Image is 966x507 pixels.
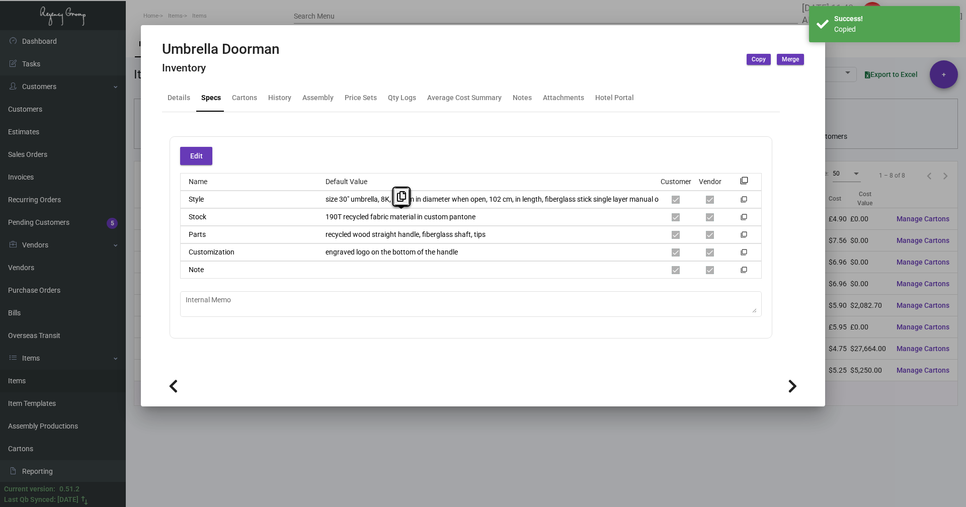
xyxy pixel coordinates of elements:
[661,177,691,187] div: Customer
[834,14,952,24] div: Success!
[190,152,203,160] span: Edit
[4,494,78,505] div: Last Qb Synced: [DATE]
[168,93,190,103] div: Details
[180,147,212,165] button: Edit
[232,93,257,103] div: Cartons
[741,216,747,222] mat-icon: filter_none
[427,93,502,103] div: Average Cost Summary
[741,233,747,240] mat-icon: filter_none
[777,54,804,65] button: Merge
[595,93,634,103] div: Hotel Portal
[388,93,416,103] div: Qty Logs
[345,93,377,103] div: Price Sets
[699,177,721,187] div: Vendor
[834,24,952,35] div: Сopied
[741,269,747,275] mat-icon: filter_none
[397,191,406,202] i: Copy
[162,62,280,74] h4: Inventory
[543,93,584,103] div: Attachments
[747,54,771,65] button: Copy
[268,93,291,103] div: History
[181,177,317,187] div: Name
[752,55,766,64] span: Copy
[782,55,799,64] span: Merge
[59,484,79,494] div: 0.51.2
[740,180,748,188] mat-icon: filter_none
[513,93,532,103] div: Notes
[741,251,747,258] mat-icon: filter_none
[741,198,747,205] mat-icon: filter_none
[162,41,280,58] h2: Umbrella Doorman
[302,93,334,103] div: Assembly
[4,484,55,494] div: Current version:
[201,93,221,103] div: Specs
[317,177,659,187] div: Default Value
